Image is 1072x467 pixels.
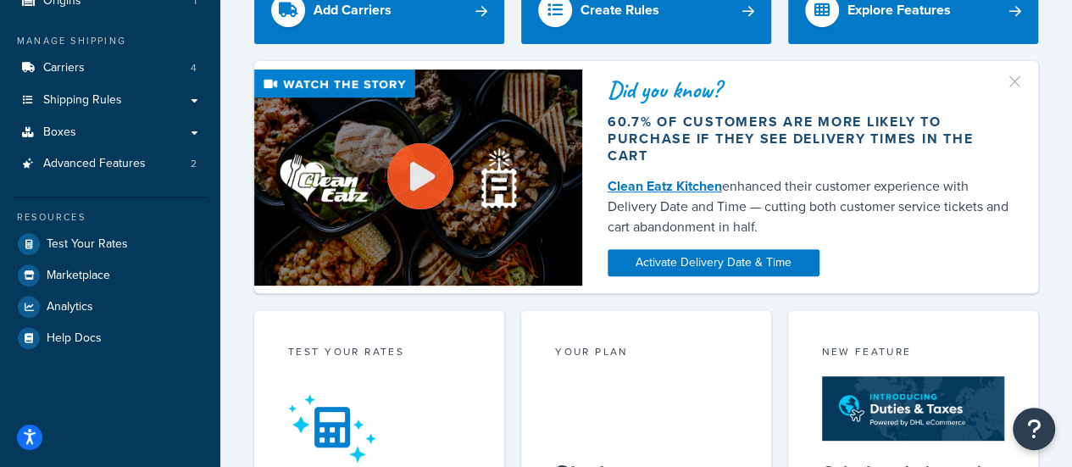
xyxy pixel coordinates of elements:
span: 2 [191,157,197,171]
a: Help Docs [13,323,208,353]
a: Clean Eatz Kitchen [608,176,722,196]
a: Test Your Rates [13,229,208,259]
div: enhanced their customer experience with Delivery Date and Time — cutting both customer service ti... [608,176,1013,237]
a: Shipping Rules [13,85,208,116]
a: Marketplace [13,260,208,291]
a: Advanced Features2 [13,148,208,180]
span: Test Your Rates [47,237,128,252]
span: Carriers [43,61,85,75]
a: Happy [226,75,293,103]
span: Shipping Rules [43,93,122,108]
li: Carriers [13,53,208,84]
a: Neutral [133,75,206,103]
div: Your Plan [555,344,737,364]
a: Analytics [13,292,208,322]
div: New Feature [822,344,1004,364]
span: How would you rate your experience using ShipperHQ? [80,20,260,60]
a: Activate Delivery Date & Time [608,249,819,276]
div: Test your rates [288,344,470,364]
li: Advanced Features [13,148,208,180]
img: Video thumbnail [254,69,582,286]
span: Marketplace [47,269,110,283]
span: Advanced Features [43,157,146,171]
button: Open Resource Center [1013,408,1055,450]
div: 60.7% of customers are more likely to purchase if they see delivery times in the cart [608,114,1013,164]
span: Boxes [43,125,76,140]
div: Resources [13,210,208,225]
span: 4 [191,61,197,75]
a: Carriers4 [13,53,208,84]
a: Boxes [13,117,208,148]
a: Unhappy [32,75,113,103]
div: Manage Shipping [13,34,208,48]
div: Did you know? [608,78,1013,102]
span: Analytics [47,300,93,314]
